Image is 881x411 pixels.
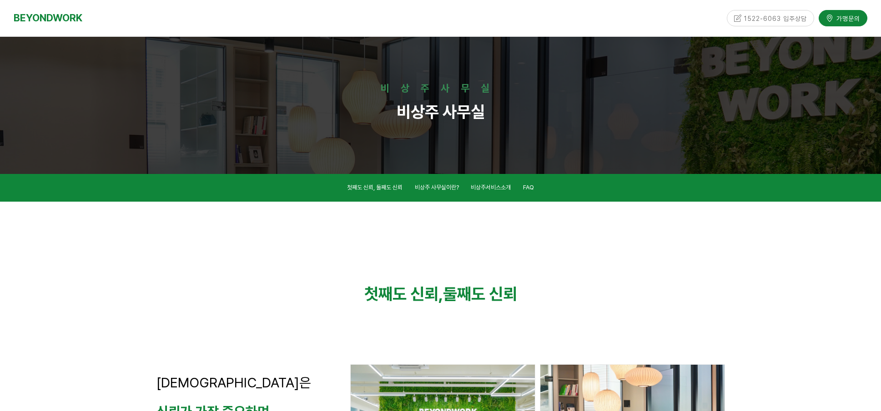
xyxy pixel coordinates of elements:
strong: 첫째도 신뢰, [364,284,443,304]
span: [DEMOGRAPHIC_DATA]은 [156,374,311,391]
a: BEYONDWORK [14,10,82,26]
span: 첫째도 신뢰, 둘째도 신뢰 [347,184,403,191]
a: 가맹문의 [819,10,867,26]
span: FAQ [523,184,534,191]
a: 첫째도 신뢰, 둘째도 신뢰 [347,183,403,195]
span: 비상주 사무실이란? [415,184,459,191]
a: 비상주서비스소개 [471,183,511,195]
strong: 비상주 사무실 [397,102,485,122]
strong: 둘째도 신뢰 [443,284,517,304]
strong: 비상주사무실 [381,82,501,94]
a: 비상주 사무실이란? [415,183,459,195]
span: 비상주서비스소개 [471,184,511,191]
a: FAQ [523,183,534,195]
span: 가맹문의 [834,14,860,23]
